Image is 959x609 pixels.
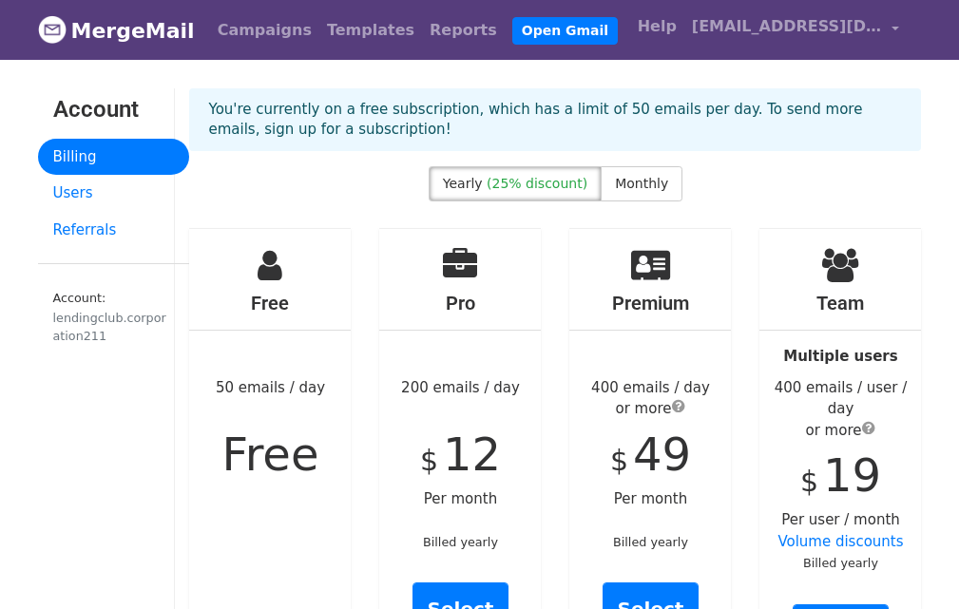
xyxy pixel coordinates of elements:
[487,176,587,191] span: (25% discount)
[800,465,818,498] span: $
[684,8,907,52] a: [EMAIL_ADDRESS][DOMAIN_NAME]
[569,292,731,314] h4: Premium
[38,139,189,176] a: Billing
[422,11,505,49] a: Reports
[53,291,174,345] small: Account:
[569,377,731,420] div: 400 emails / day or more
[420,444,438,477] span: $
[423,535,498,549] small: Billed yearly
[630,8,684,46] a: Help
[189,292,351,314] h4: Free
[53,96,174,124] h3: Account
[610,444,628,477] span: $
[379,292,541,314] h4: Pro
[823,448,881,502] span: 19
[615,176,668,191] span: Monthly
[783,348,897,365] strong: Multiple users
[53,309,174,345] div: lendingclub.corporation211
[222,428,319,481] span: Free
[759,292,921,314] h4: Team
[633,428,691,481] span: 49
[208,100,902,140] p: You're currently on a free subscription, which has a limit of 50 emails per day. To send more ema...
[38,10,195,50] a: MergeMail
[613,535,688,549] small: Billed yearly
[319,11,422,49] a: Templates
[759,377,921,442] div: 400 emails / user / day or more
[443,176,483,191] span: Yearly
[777,533,903,550] a: Volume discounts
[38,212,189,249] a: Referrals
[803,556,878,570] small: Billed yearly
[210,11,319,49] a: Campaigns
[38,175,189,212] a: Users
[443,428,501,481] span: 12
[38,15,67,44] img: MergeMail logo
[512,17,618,45] a: Open Gmail
[692,15,882,38] span: [EMAIL_ADDRESS][DOMAIN_NAME]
